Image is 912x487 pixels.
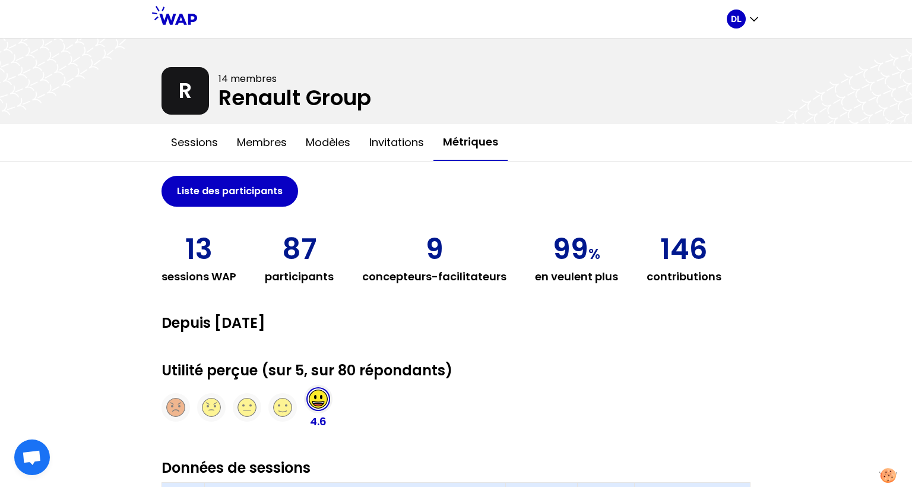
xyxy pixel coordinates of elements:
[660,235,708,264] p: 146
[161,268,236,285] h3: sessions WAP
[535,268,618,285] h3: en veulent plus
[227,125,296,160] button: Membres
[296,125,360,160] button: Modèles
[362,268,506,285] h3: concepteurs-facilitateurs
[185,235,213,264] p: 13
[360,125,433,160] button: Invitations
[14,439,50,475] div: Ouvrir le chat
[161,125,227,160] button: Sessions
[647,268,721,285] h3: contributions
[310,413,327,430] p: 4.6
[161,314,750,333] h2: Depuis [DATE]
[727,10,760,29] button: DL
[426,235,444,264] p: 9
[731,13,742,25] p: DL
[161,176,298,207] button: Liste des participants
[588,244,600,264] span: %
[433,124,508,161] button: Métriques
[161,458,750,477] h2: Données de sessions
[282,235,316,264] p: 87
[553,235,600,264] p: 99
[265,268,334,285] h3: participants
[161,361,750,380] h2: Utilité perçue (sur 5, sur 80 répondants)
